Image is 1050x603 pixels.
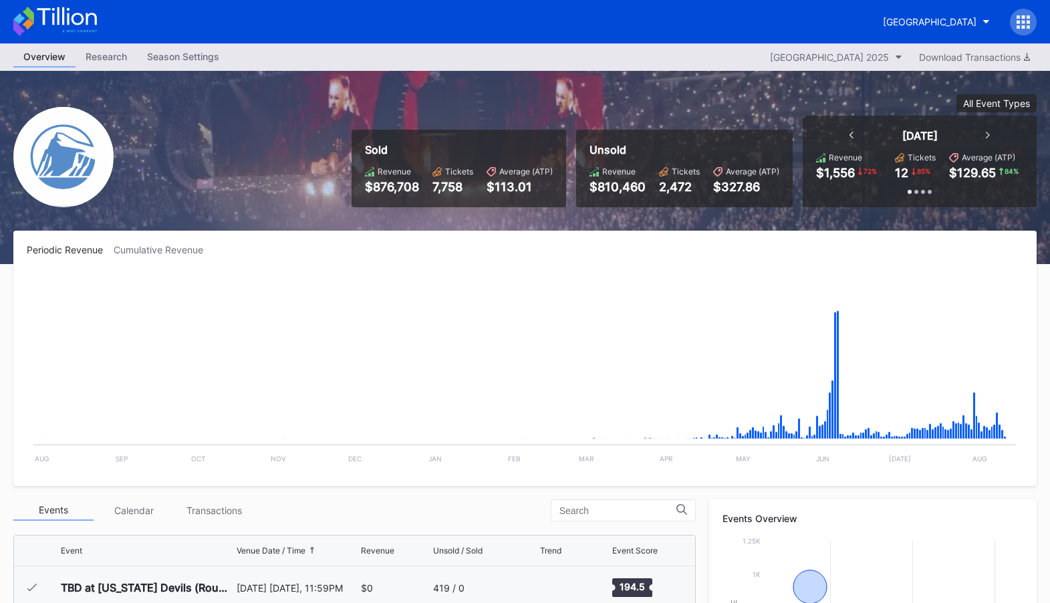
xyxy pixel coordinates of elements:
div: Average (ATP) [499,166,553,176]
button: [GEOGRAPHIC_DATA] 2025 [763,48,909,66]
div: $876,708 [365,180,419,194]
text: Aug [972,455,987,463]
div: Unsold [589,143,779,156]
img: Devils-Logo.png [13,107,114,207]
text: Nov [271,455,286,463]
a: Season Settings [137,47,229,68]
div: Calendar [94,500,174,521]
button: All Event Types [956,94,1037,112]
div: $129.65 [949,166,996,180]
div: Transactions [174,500,254,521]
div: Events [13,500,94,521]
div: Download Transactions [919,51,1030,63]
div: 2,472 [659,180,700,194]
div: $810,460 [589,180,646,194]
div: 84 % [1003,166,1020,176]
div: Tickets [672,166,700,176]
div: Trend [540,546,561,556]
div: All Event Types [963,98,1030,109]
text: Mar [579,455,594,463]
div: Research [76,47,137,66]
div: Revenue [602,166,636,176]
div: $0 [361,582,373,594]
text: Jan [428,455,442,463]
div: [DATE] [902,129,938,142]
text: Aug [35,455,49,463]
text: 1.25k [743,537,761,545]
text: 194.5 [620,581,645,592]
div: 85 % [916,166,932,176]
div: Periodic Revenue [27,244,114,255]
text: Apr [660,455,673,463]
text: Oct [191,455,205,463]
div: Season Settings [137,47,229,66]
input: Search [559,505,676,516]
div: Revenue [361,546,394,556]
text: [DATE] [889,455,911,463]
div: Cumulative Revenue [114,244,214,255]
div: [GEOGRAPHIC_DATA] [883,16,976,27]
div: Events Overview [723,513,1023,524]
div: Average (ATP) [962,152,1015,162]
div: $327.86 [713,180,779,194]
div: Revenue [829,152,862,162]
div: Event [61,546,82,556]
text: Feb [508,455,521,463]
button: [GEOGRAPHIC_DATA] [873,9,1000,34]
div: 12 [895,166,908,180]
svg: Chart title [27,272,1023,473]
div: Average (ATP) [726,166,779,176]
button: Download Transactions [912,48,1037,66]
div: Unsold / Sold [433,546,483,556]
a: Research [76,47,137,68]
text: May [736,455,751,463]
div: Tickets [908,152,936,162]
div: 72 % [862,166,878,176]
div: Tickets [445,166,473,176]
div: Sold [365,143,553,156]
div: [GEOGRAPHIC_DATA] 2025 [770,51,889,63]
text: 1k [753,570,761,578]
div: 419 / 0 [433,582,465,594]
div: 7,758 [432,180,473,194]
text: Jun [816,455,829,463]
div: Venue Date / Time [237,546,305,556]
div: $1,556 [816,166,855,180]
div: [DATE] [DATE], 11:59PM [237,582,358,594]
text: Sep [116,455,128,463]
div: Revenue [378,166,411,176]
text: Dec [348,455,362,463]
div: $113.01 [487,180,553,194]
div: TBD at [US_STATE] Devils (Round 2 - Home Game 1) (Date TBD) (If Necessary) [61,581,233,594]
a: Overview [13,47,76,68]
div: Event Score [612,546,658,556]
